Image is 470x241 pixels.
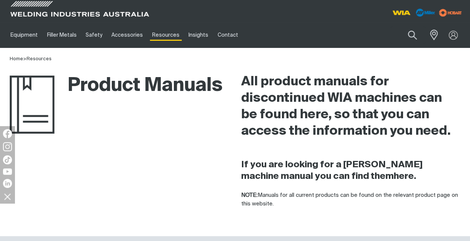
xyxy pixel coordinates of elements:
img: Facebook [3,129,12,138]
p: Manuals for all current products can be found on the relevant product page on this website. [241,191,461,208]
nav: Main [6,22,350,48]
a: Insights [184,22,213,48]
a: Resources [27,57,52,61]
a: Filler Metals [42,22,81,48]
img: hide socials [1,190,14,203]
img: TikTok [3,155,12,164]
img: Instagram [3,142,12,151]
a: here. [394,172,416,181]
img: miller [437,7,464,18]
input: Product name or item number... [390,26,425,44]
h2: All product manuals for discontinued WIA machines can be found here, so that you can access the i... [241,74,461,140]
a: Equipment [6,22,42,48]
h1: Product Manuals [10,74,222,98]
strong: If you are looking for a [PERSON_NAME] machine manual you can find them [241,160,423,181]
button: Search products [400,26,425,44]
a: Home [10,57,23,61]
a: Contact [213,22,242,48]
img: YouTube [3,168,12,175]
strong: NOTE: [241,192,258,198]
img: LinkedIn [3,179,12,188]
a: Safety [81,22,107,48]
span: > [23,57,27,61]
a: Resources [148,22,184,48]
a: Accessories [107,22,147,48]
